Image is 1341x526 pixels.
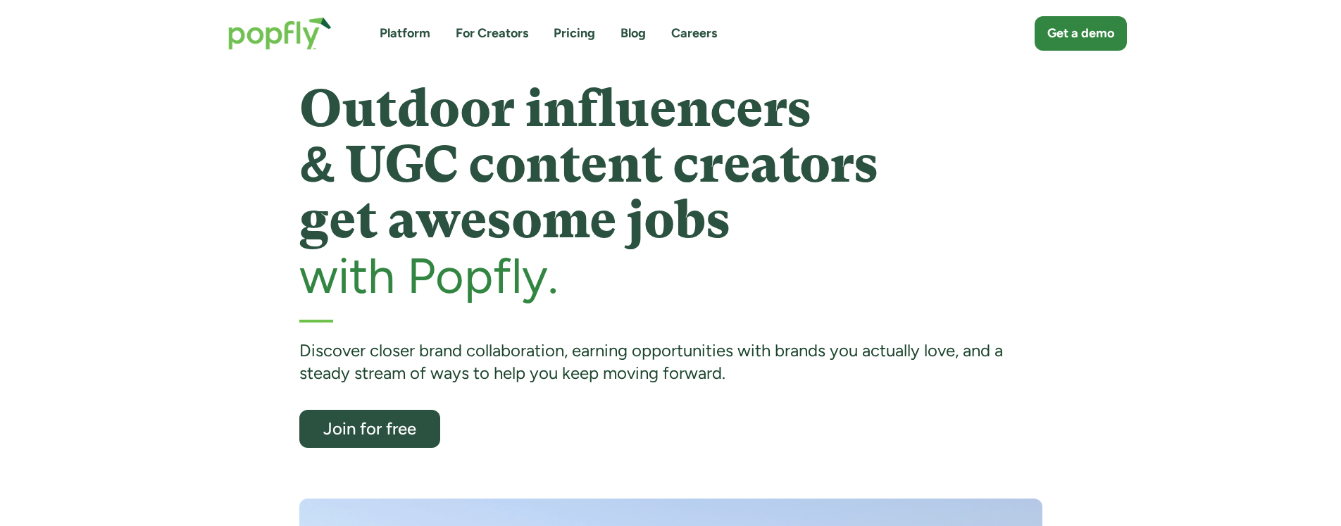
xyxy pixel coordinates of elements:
[554,25,595,42] a: Pricing
[299,249,1042,303] h2: with Popfly.
[620,25,646,42] a: Blog
[1047,25,1114,42] div: Get a demo
[299,339,1042,385] div: Discover closer brand collaboration, earning opportunities with brands you actually love, and a s...
[299,81,1042,249] h1: Outdoor influencers & UGC content creators get awesome jobs
[380,25,430,42] a: Platform
[299,410,440,448] a: Join for free
[671,25,717,42] a: Careers
[456,25,528,42] a: For Creators
[312,420,428,437] div: Join for free
[1035,16,1127,51] a: Get a demo
[214,3,346,64] a: home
